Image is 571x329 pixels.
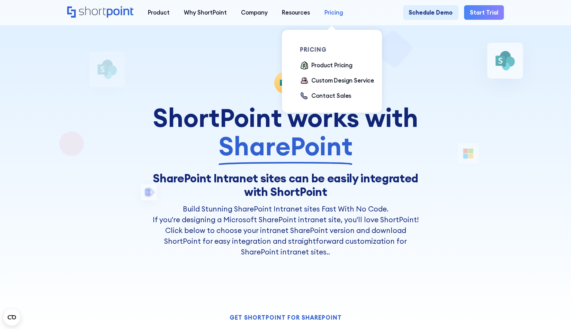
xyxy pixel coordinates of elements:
[218,132,353,161] span: SharePoint
[241,8,268,17] div: Company
[148,8,170,17] div: Product
[282,8,310,17] div: Resources
[152,215,419,258] p: If you're designing a Microsoft SharePoint intranet site, you'll love ShortPoint! Click below to ...
[311,76,374,85] div: Custom Design Service
[67,6,134,18] a: Home
[184,8,227,17] div: Why ShortPoint
[311,61,353,70] div: Product Pricing
[300,47,380,52] div: pricing
[234,5,275,19] a: Company
[141,5,177,19] a: Product
[174,315,397,320] div: Get Shortpoint for Sharepoint
[152,204,419,215] h2: Build Stunning SharePoint Intranet sites Fast With No Code.
[152,104,419,160] div: ShortPoint works with
[317,5,350,19] a: Pricing
[464,5,504,19] a: Start Trial
[311,92,351,100] div: Contact Sales
[300,92,351,101] a: Contact Sales
[177,5,234,19] a: Why ShortPoint
[3,309,20,326] button: Open CMP widget
[324,8,343,17] div: Pricing
[275,5,317,19] a: Resources
[300,61,353,70] a: Product Pricing
[300,76,374,86] a: Custom Design Service
[403,5,458,19] a: Schedule Demo
[446,249,571,329] iframe: Chat Widget
[152,172,419,198] h1: SharePoint Intranet sites can be easily integrated with ShortPoint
